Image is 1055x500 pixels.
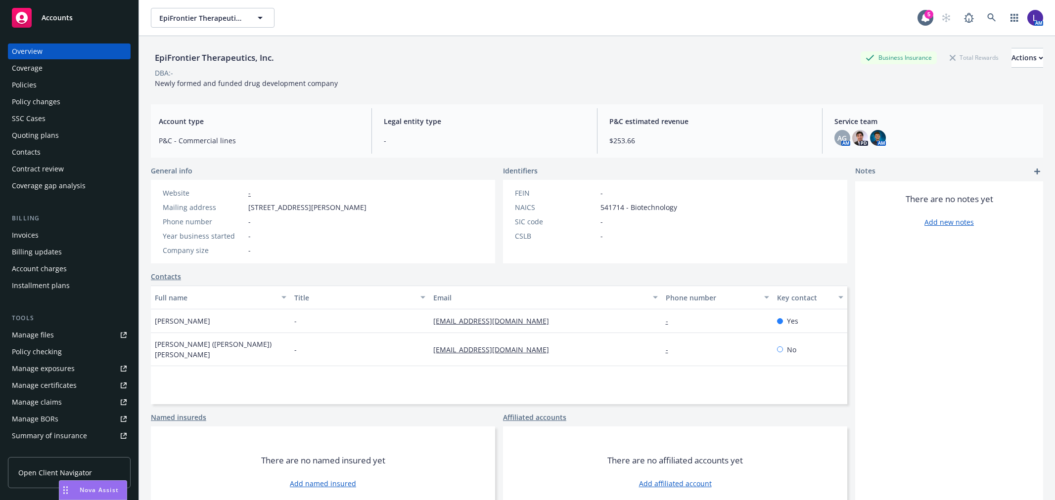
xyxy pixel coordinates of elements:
[639,478,712,489] a: Add affiliated account
[607,455,743,466] span: There are no affiliated accounts yet
[8,161,131,177] a: Contract review
[12,127,59,143] div: Quoting plans
[8,428,131,444] a: Summary of insurance
[294,292,415,303] div: Title
[8,127,131,143] a: Quoting plans
[924,217,974,227] a: Add new notes
[959,8,979,28] a: Report a Bug
[155,316,210,326] span: [PERSON_NAME]
[155,339,286,360] span: [PERSON_NAME] ([PERSON_NAME]) [PERSON_NAME]
[8,261,131,277] a: Account charges
[290,478,356,489] a: Add named insured
[515,216,596,227] div: SIC code
[294,344,297,355] span: -
[12,77,37,93] div: Policies
[248,216,251,227] span: -
[8,111,131,126] a: SSC Cases
[159,13,245,23] span: EpiFrontier Therapeutics, Inc.
[600,202,677,212] span: 541714 - Biotechnology
[290,286,430,309] button: Title
[384,135,585,146] span: -
[855,166,875,177] span: Notes
[18,467,92,478] span: Open Client Navigator
[834,116,1035,126] span: Service team
[155,68,173,78] div: DBA: -
[151,271,181,282] a: Contacts
[294,316,297,326] span: -
[666,316,676,326] a: -
[1031,166,1043,177] a: add
[8,77,131,93] a: Policies
[1011,48,1043,67] div: Actions
[8,178,131,194] a: Coverage gap analysis
[261,455,385,466] span: There are no named insured yet
[59,481,72,500] div: Drag to move
[515,188,596,198] div: FEIN
[12,244,62,260] div: Billing updates
[12,43,43,59] div: Overview
[429,286,661,309] button: Email
[515,231,596,241] div: CSLB
[12,377,77,393] div: Manage certificates
[12,227,39,243] div: Invoices
[12,144,41,160] div: Contacts
[12,428,87,444] div: Summary of insurance
[945,51,1004,64] div: Total Rewards
[600,231,603,241] span: -
[666,292,758,303] div: Phone number
[837,133,847,143] span: AG
[151,8,275,28] button: EpiFrontier Therapeutics, Inc.
[12,394,62,410] div: Manage claims
[42,14,73,22] span: Accounts
[1027,10,1043,26] img: photo
[80,486,119,494] span: Nova Assist
[773,286,847,309] button: Key contact
[159,116,360,126] span: Account type
[12,178,86,194] div: Coverage gap analysis
[609,116,810,126] span: P&C estimated revenue
[8,377,131,393] a: Manage certificates
[163,231,244,241] div: Year business started
[155,79,338,88] span: Newly formed and funded drug development company
[8,344,131,360] a: Policy checking
[8,394,131,410] a: Manage claims
[248,202,367,212] span: [STREET_ADDRESS][PERSON_NAME]
[8,144,131,160] a: Contacts
[12,94,60,110] div: Policy changes
[12,361,75,376] div: Manage exposures
[163,216,244,227] div: Phone number
[662,286,773,309] button: Phone number
[8,244,131,260] a: Billing updates
[12,261,67,277] div: Account charges
[12,111,46,126] div: SSC Cases
[8,278,131,293] a: Installment plans
[936,8,956,28] a: Start snowing
[163,188,244,198] div: Website
[8,60,131,76] a: Coverage
[600,188,603,198] span: -
[503,166,538,176] span: Identifiers
[787,344,796,355] span: No
[787,316,798,326] span: Yes
[12,327,54,343] div: Manage files
[8,213,131,223] div: Billing
[1005,8,1024,28] a: Switch app
[151,286,290,309] button: Full name
[8,94,131,110] a: Policy changes
[8,361,131,376] a: Manage exposures
[666,345,676,354] a: -
[433,316,557,326] a: [EMAIL_ADDRESS][DOMAIN_NAME]
[433,345,557,354] a: [EMAIL_ADDRESS][DOMAIN_NAME]
[609,135,810,146] span: $253.66
[248,231,251,241] span: -
[8,43,131,59] a: Overview
[8,411,131,427] a: Manage BORs
[906,193,993,205] span: There are no notes yet
[12,278,70,293] div: Installment plans
[12,60,43,76] div: Coverage
[852,130,868,146] img: photo
[163,202,244,212] div: Mailing address
[433,292,646,303] div: Email
[1011,48,1043,68] button: Actions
